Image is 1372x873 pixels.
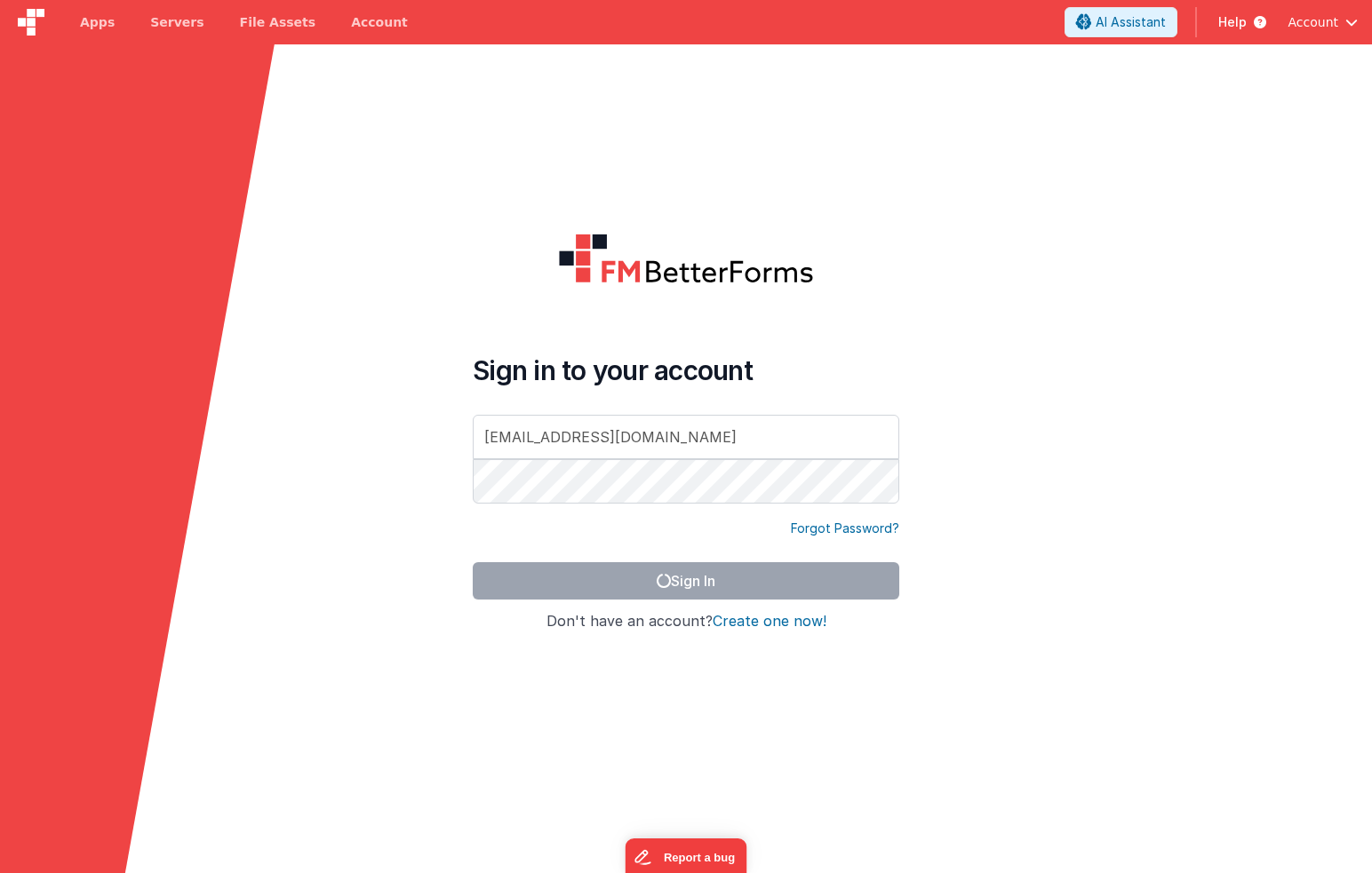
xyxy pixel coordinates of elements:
[80,13,115,31] span: Apps
[1218,13,1247,31] span: Help
[473,614,899,630] h4: Don't have an account?
[1096,13,1166,31] span: AI Assistant
[473,415,899,459] input: Email Address
[240,13,316,31] span: File Assets
[713,614,826,630] button: Create one now!
[1288,13,1338,31] span: Account
[1288,13,1358,31] button: Account
[473,354,899,386] h4: Sign in to your account
[1065,7,1177,37] button: AI Assistant
[791,520,899,537] a: Forgot Password?
[150,13,203,31] span: Servers
[473,562,899,599] button: Sign In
